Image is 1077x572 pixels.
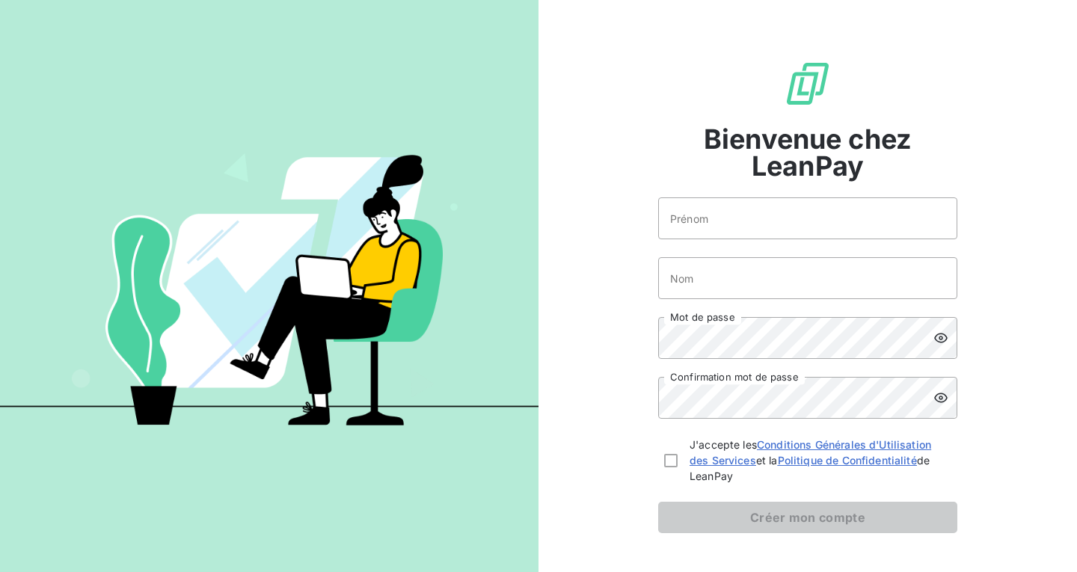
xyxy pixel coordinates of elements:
[778,454,917,467] a: Politique de Confidentialité
[658,257,957,299] input: placeholder
[690,437,951,484] span: J'accepte les et la de LeanPay
[784,60,832,108] img: logo sigle
[658,502,957,533] button: Créer mon compte
[658,126,957,179] span: Bienvenue chez LeanPay
[658,197,957,239] input: placeholder
[690,438,931,467] a: Conditions Générales d'Utilisation des Services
